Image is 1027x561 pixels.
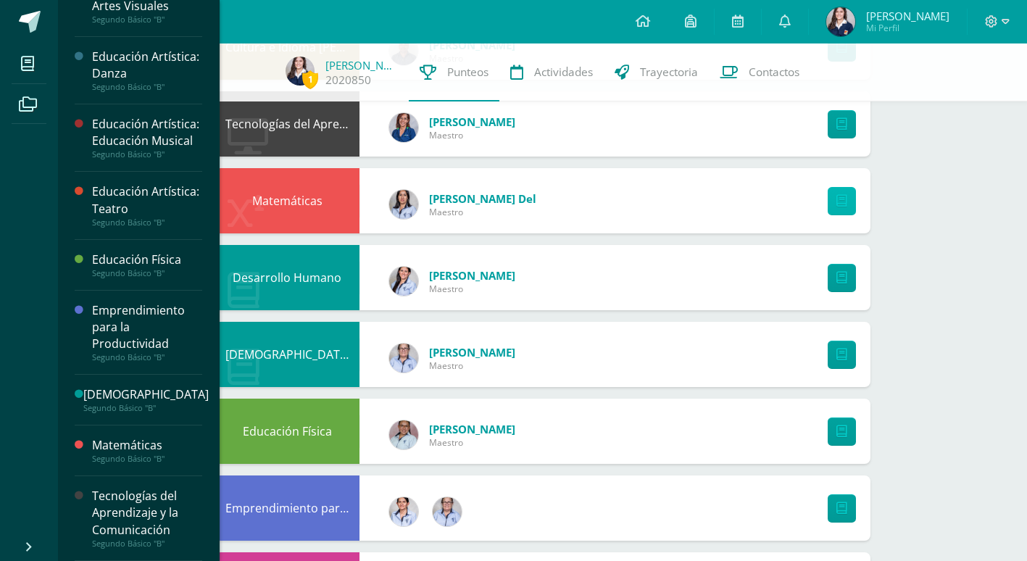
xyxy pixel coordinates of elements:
a: Punteos [409,43,499,101]
div: Emprendimiento para la Productividad [215,475,359,541]
span: Punteos [447,65,488,80]
span: Contactos [749,65,799,80]
span: [PERSON_NAME] [429,422,515,436]
a: Educación FísicaSegundo Básico "B" [92,252,202,278]
div: Segundo Básico "B" [92,217,202,228]
img: 6ab259ff51638a620cf81f261f74a5d7.png [286,57,315,86]
div: Desarrollo Humano [215,245,359,310]
a: Actividades [499,43,604,101]
div: Evangelización [215,322,359,387]
div: Tecnologías del Aprendizaje y la Comunicación [215,91,359,157]
div: Educación Artística: Educación Musical [92,116,202,149]
span: Maestro [429,129,515,141]
span: Maestro [429,360,515,372]
span: Maestro [429,436,515,449]
div: Matemáticas [215,168,359,233]
img: a19da184a6dd3418ee17da1f5f2698ae.png [389,344,418,373]
div: Tecnologías del Aprendizaje y la Comunicación [92,488,202,538]
span: Mi Perfil [866,22,949,34]
a: Emprendimiento para la ProductividadSegundo Básico "B" [92,302,202,362]
span: 1 [302,70,318,88]
span: [PERSON_NAME] [429,268,515,283]
a: [PERSON_NAME] [325,58,398,72]
a: [DEMOGRAPHIC_DATA]Segundo Básico "B" [83,386,209,413]
span: [PERSON_NAME] [429,115,515,129]
img: 02e3e31c73f569ab554490242ab9245f.png [389,497,418,526]
div: Matemáticas [92,437,202,454]
a: Educación Artística: DanzaSegundo Básico "B" [92,49,202,92]
div: Educación Artística: Teatro [92,183,202,217]
div: Segundo Básico "B" [92,268,202,278]
span: Maestro [429,283,515,295]
div: Segundo Básico "B" [92,352,202,362]
div: Educación Artística: Danza [92,49,202,82]
span: [PERSON_NAME] [866,9,949,23]
div: [DEMOGRAPHIC_DATA] [83,386,209,403]
span: [PERSON_NAME] del [429,191,536,206]
img: dc8e5749d5cc5fa670e8d5c98426d2b3.png [389,113,418,142]
span: Maestro [429,206,536,218]
img: aa878318b5e0e33103c298c3b86d4ee8.png [389,267,418,296]
a: Contactos [709,43,810,101]
div: Segundo Básico "B" [92,149,202,159]
a: Educación Artística: TeatroSegundo Básico "B" [92,183,202,227]
div: Segundo Básico "B" [92,539,202,549]
a: MatemáticasSegundo Básico "B" [92,437,202,464]
a: Educación Artística: Educación MusicalSegundo Básico "B" [92,116,202,159]
a: Trayectoria [604,43,709,101]
span: Trayectoria [640,65,698,80]
div: Educación Física [92,252,202,268]
div: Emprendimiento para la Productividad [92,302,202,352]
span: [PERSON_NAME] [429,345,515,360]
img: 8adba496f07abd465d606718f465fded.png [389,190,418,219]
div: Segundo Básico "B" [92,82,202,92]
div: Educación Física [215,399,359,464]
span: Actividades [534,65,593,80]
a: Tecnologías del Aprendizaje y la ComunicaciónSegundo Básico "B" [92,488,202,548]
img: 913d032c62bf5869bb5737361d3f627b.png [389,420,418,449]
a: 2020850 [325,72,371,88]
img: a19da184a6dd3418ee17da1f5f2698ae.png [433,497,462,526]
div: Segundo Básico "B" [92,14,202,25]
div: Segundo Básico "B" [83,403,209,413]
div: Segundo Básico "B" [92,454,202,464]
img: 6ab259ff51638a620cf81f261f74a5d7.png [826,7,855,36]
